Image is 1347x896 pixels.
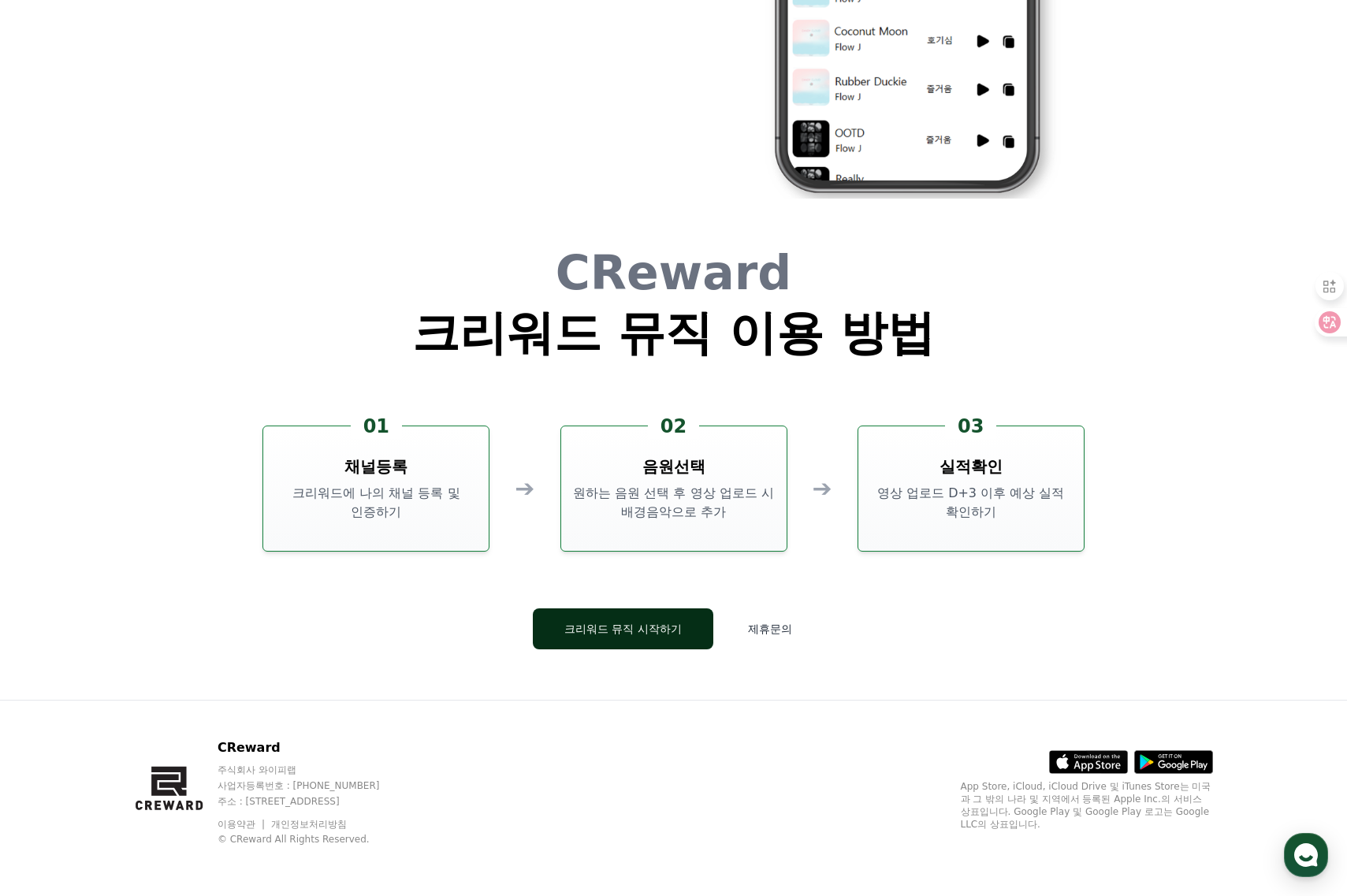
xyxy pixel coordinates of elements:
[344,455,407,478] h3: 채널등록
[533,608,713,649] button: 크리워드 뮤직 시작하기
[218,764,410,776] p: 주식회사 와이피랩
[648,414,699,439] div: 02
[642,455,705,478] h3: 음원선택
[218,738,410,757] p: CReward
[865,484,1077,522] p: 영상 업로드 D+3 이후 예상 실적 확인하기
[961,780,1213,831] p: App Store, iCloud, iCloud Drive 및 iTunes Store는 미국과 그 밖의 나라 및 지역에서 등록된 Apple Inc.의 서비스 상표입니다. Goo...
[270,484,482,522] p: 크리워드에 나의 채널 등록 및 인증하기
[940,455,1003,478] h3: 실적확인
[412,249,935,296] h1: CReward
[218,833,410,846] p: © CReward All Rights Reserved.
[515,474,534,503] div: ➔
[567,484,780,522] p: 원하는 음원 선택 후 영상 업로드 시 배경음악으로 추가
[5,500,104,539] a: 홈
[726,608,814,649] button: 제휴문의
[144,524,163,537] span: 대화
[50,523,59,536] span: 홈
[351,414,402,439] div: 01
[412,309,935,356] h1: 크리워드 뮤직 이용 방법
[218,779,410,792] p: 사업자등록번호 : [PHONE_NUMBER]
[244,523,262,536] span: 설정
[945,414,996,439] div: 03
[203,500,303,539] a: 설정
[813,474,832,503] div: ➔
[218,819,267,830] a: 이용약관
[104,500,203,539] a: 대화
[218,795,410,808] p: 주소 : [STREET_ADDRESS]
[271,819,347,830] a: 개인정보처리방침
